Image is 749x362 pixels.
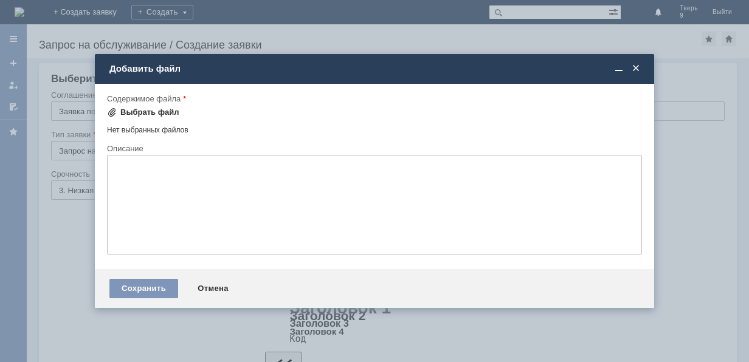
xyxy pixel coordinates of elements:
[630,63,642,74] span: Закрыть
[613,63,625,74] span: Свернуть (Ctrl + M)
[107,145,640,152] div: Описание
[107,121,642,135] div: Нет выбранных файлов
[5,15,178,24] div: [PERSON_NAME] удалить оч во вложении.
[5,5,178,15] div: Здравствуйте.
[120,108,179,117] div: Выбрать файл
[109,63,642,74] div: Добавить файл
[107,95,640,103] div: Содержимое файла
